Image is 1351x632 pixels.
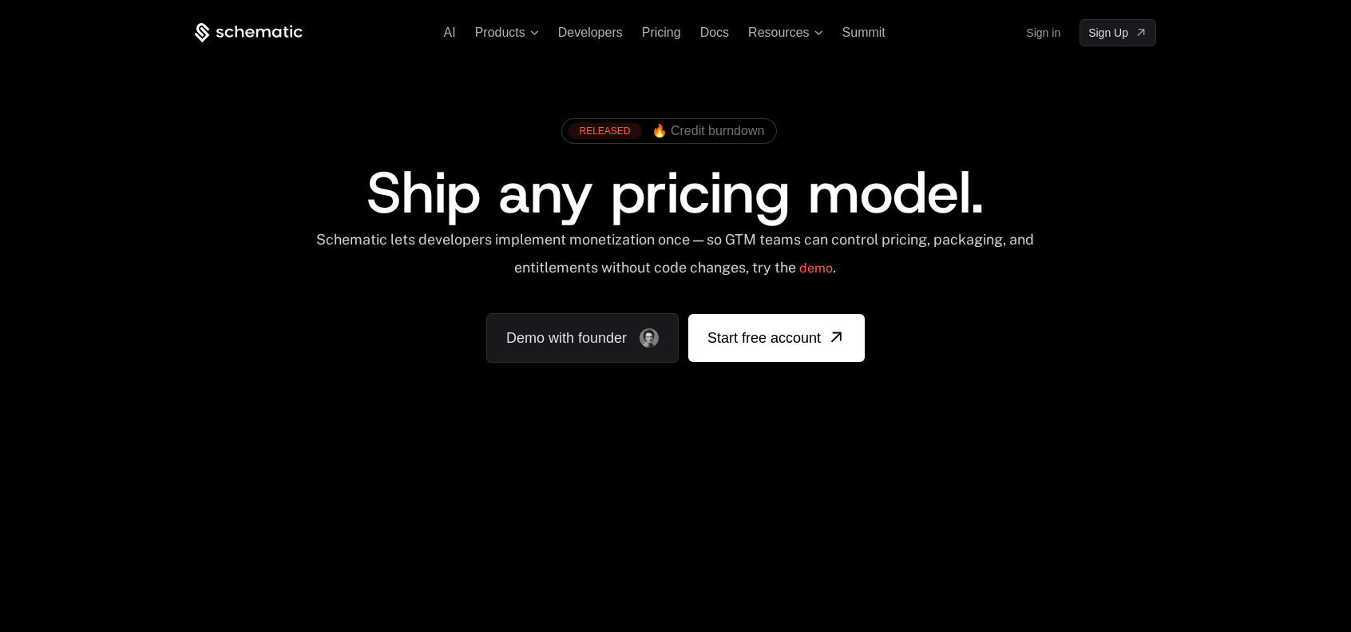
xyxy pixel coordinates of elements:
[799,249,833,288] a: demo
[842,26,885,39] a: Summit
[1080,19,1156,46] a: [object Object]
[444,26,456,39] a: AI
[640,328,659,348] img: Founder
[568,123,764,139] a: [object Object],[object Object]
[707,327,821,349] span: Start free account
[1088,25,1128,41] span: Sign Up
[486,313,679,363] a: Demo with founder, ,[object Object]
[642,26,681,39] a: Pricing
[1026,20,1060,46] a: Sign in
[366,154,984,231] span: Ship any pricing model.
[315,231,1036,288] div: Schematic lets developers implement monetization once — so GTM teams can control pricing, packagi...
[652,124,765,138] span: 🔥 Credit burndown
[475,26,525,40] span: Products
[558,26,623,39] a: Developers
[748,26,809,40] span: Resources
[700,26,729,39] a: Docs
[568,123,641,139] div: RELEASED
[688,314,865,362] a: [object Object]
